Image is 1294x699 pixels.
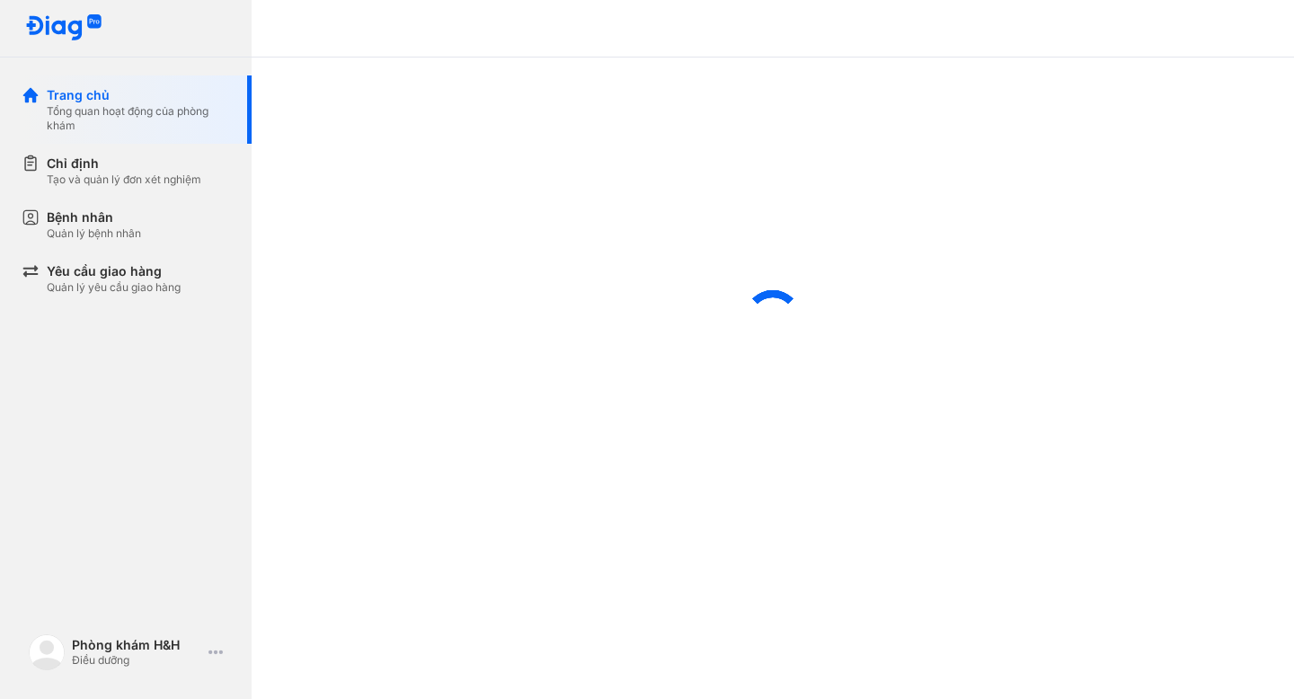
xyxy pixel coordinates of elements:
div: Phòng khám H&H [72,637,201,653]
div: Yêu cầu giao hàng [47,262,181,280]
img: logo [29,634,65,670]
div: Điều dưỡng [72,653,201,668]
div: Tạo và quản lý đơn xét nghiệm [47,173,201,187]
div: Quản lý bệnh nhân [47,226,141,241]
div: Trang chủ [47,86,230,104]
div: Bệnh nhân [47,208,141,226]
div: Chỉ định [47,155,201,173]
div: Quản lý yêu cầu giao hàng [47,280,181,295]
img: logo [25,14,102,42]
div: Tổng quan hoạt động của phòng khám [47,104,230,133]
